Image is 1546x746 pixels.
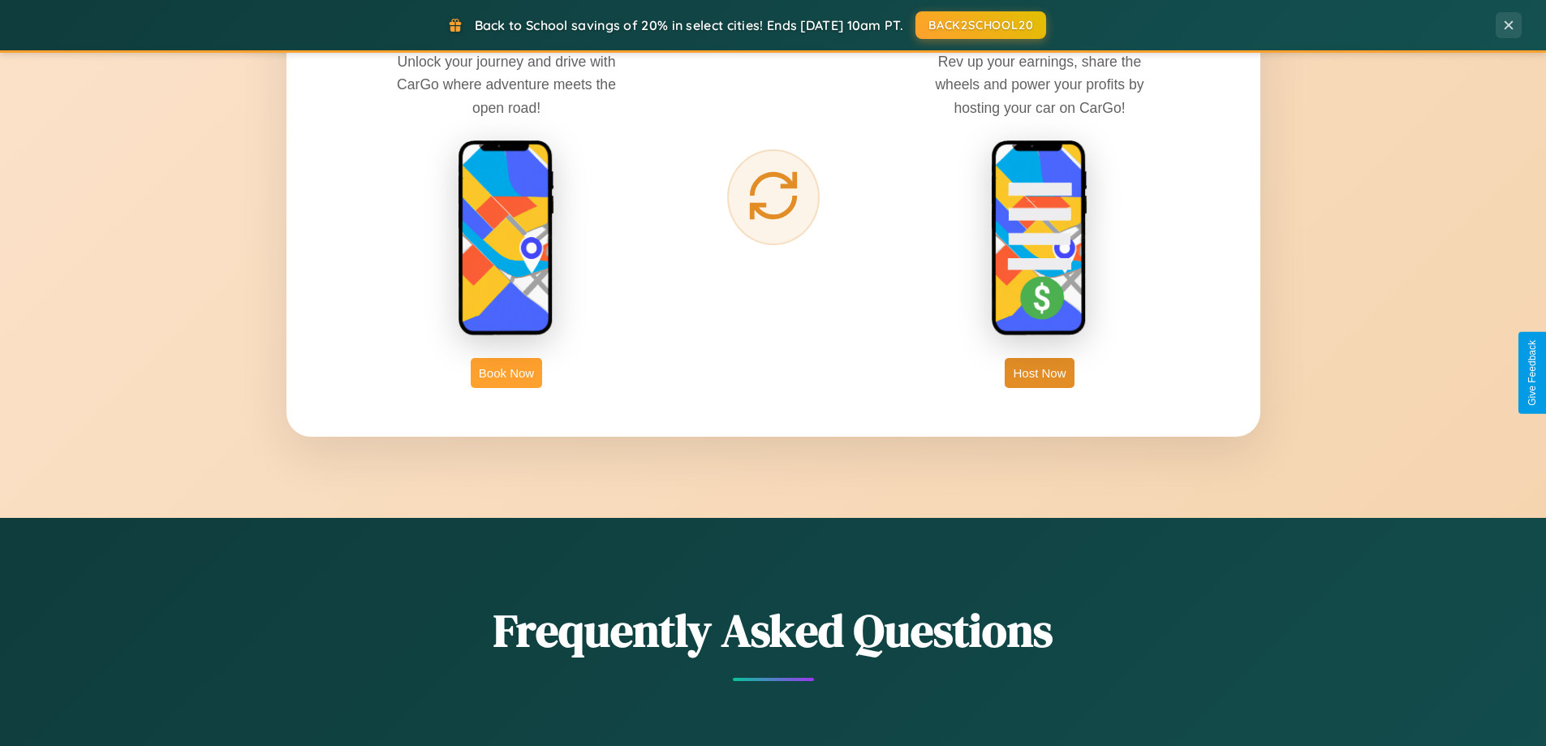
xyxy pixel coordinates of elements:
button: BACK2SCHOOL20 [915,11,1046,39]
button: Book Now [471,358,542,388]
button: Host Now [1005,358,1074,388]
div: Give Feedback [1527,340,1538,406]
img: host phone [991,140,1088,338]
h2: Frequently Asked Questions [286,599,1260,662]
p: Unlock your journey and drive with CarGo where adventure meets the open road! [385,50,628,119]
img: rent phone [458,140,555,338]
p: Rev up your earnings, share the wheels and power your profits by hosting your car on CarGo! [918,50,1161,119]
span: Back to School savings of 20% in select cities! Ends [DATE] 10am PT. [475,17,903,33]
